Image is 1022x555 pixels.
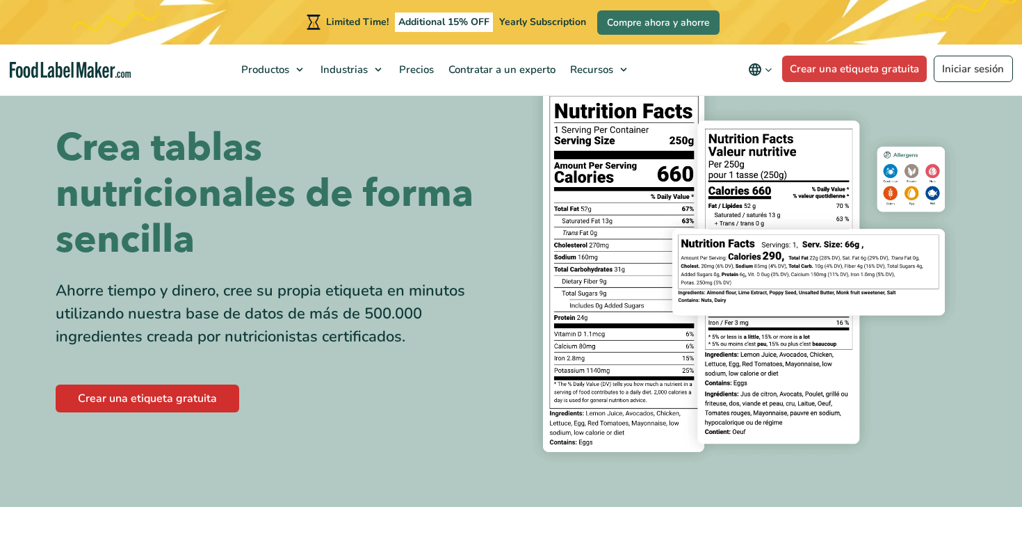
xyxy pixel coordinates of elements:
span: Industrias [316,63,369,77]
a: Crear una etiqueta gratuita [56,385,239,412]
span: cashback [128,86,169,98]
a: Recursos [563,45,634,95]
a: Food Label Maker homepage [10,62,131,78]
a: Industrias [314,45,389,95]
span: Additional 15% OFF [395,13,493,32]
div: Ahorre tiempo y dinero, cree su propia etiqueta en minutos utilizando nuestra base de datos de má... [56,280,501,348]
a: Compre ahora y ahorre [597,10,720,35]
a: Productos [234,45,310,95]
span: Contratar a un experto [444,63,557,77]
a: Precios [392,45,438,95]
a: Crear una etiqueta gratuita [782,56,927,82]
button: Change language [738,56,782,83]
span: Yearly Subscription [499,15,586,29]
a: Contratar a un experto [441,45,560,95]
span: Iniciar sesión [6,112,60,122]
a: Iniciar sesión [934,56,1013,82]
span: Precios [395,63,435,77]
span: Limited Time! [326,15,389,29]
span: Regístrate ahora [6,136,74,146]
img: logo [39,403,70,416]
span: Recursos [566,63,615,77]
span: Regístrate ahora [6,112,74,122]
span: Productos [237,63,291,77]
h1: Crea tablas nutricionales de forma sencilla [56,125,501,263]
